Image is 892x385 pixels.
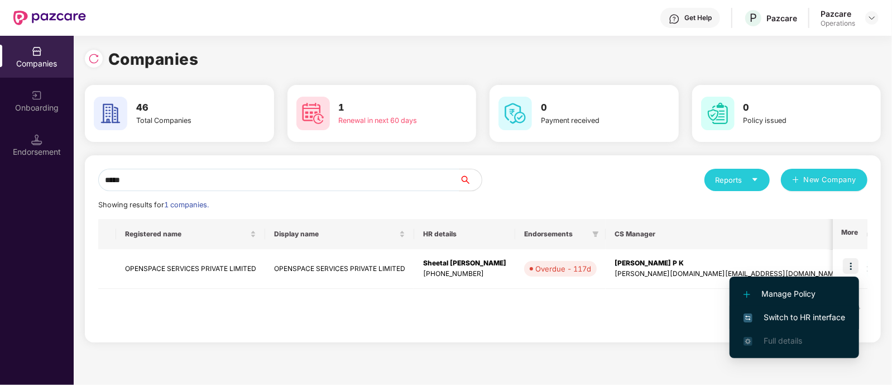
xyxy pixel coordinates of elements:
span: Manage Policy [744,288,845,300]
button: search [459,169,482,191]
th: Display name [265,219,414,249]
span: Full details [764,336,802,345]
span: Endorsements [524,230,588,239]
div: Reports [716,174,759,186]
div: Pazcare [821,8,855,19]
div: Sheetal [PERSON_NAME] [423,258,506,269]
img: svg+xml;base64,PHN2ZyB4bWxucz0iaHR0cDovL3d3dy53My5vcmcvMjAwMC9zdmciIHdpZHRoPSI2MCIgaGVpZ2h0PSI2MC... [296,97,330,130]
span: search [459,175,482,184]
h1: Companies [108,47,199,72]
h3: 0 [744,101,840,115]
div: Get Help [684,13,712,22]
img: svg+xml;base64,PHN2ZyB3aWR0aD0iMjAiIGhlaWdodD0iMjAiIHZpZXdCb3g9IjAgMCAyMCAyMCIgZmlsbD0ibm9uZSIgeG... [31,90,42,101]
span: filter [592,231,599,237]
th: HR details [414,219,515,249]
div: Renewal in next 60 days [339,115,435,126]
div: [PERSON_NAME] P K [615,258,841,269]
img: svg+xml;base64,PHN2ZyB4bWxucz0iaHR0cDovL3d3dy53My5vcmcvMjAwMC9zdmciIHdpZHRoPSIxMi4yMDEiIGhlaWdodD... [744,291,750,298]
img: svg+xml;base64,PHN2ZyBpZD0iRHJvcGRvd24tMzJ4MzIiIHhtbG5zPSJodHRwOi8vd3d3LnczLm9yZy8yMDAwL3N2ZyIgd2... [867,13,876,22]
span: plus [792,176,799,185]
img: New Pazcare Logo [13,11,86,25]
th: More [833,219,867,249]
img: svg+xml;base64,PHN2ZyBpZD0iUmVsb2FkLTMyeDMyIiB4bWxucz0iaHR0cDovL3d3dy53My5vcmcvMjAwMC9zdmciIHdpZH... [88,53,99,64]
h3: 1 [339,101,435,115]
h3: 0 [541,101,637,115]
h3: 46 [136,101,232,115]
span: Showing results for [98,201,209,209]
th: Registered name [116,219,265,249]
span: caret-down [751,176,759,183]
img: svg+xml;base64,PHN2ZyB4bWxucz0iaHR0cDovL3d3dy53My5vcmcvMjAwMC9zdmciIHdpZHRoPSIxNiIgaGVpZ2h0PSIxNi... [744,313,752,322]
span: 1 companies. [164,201,209,209]
img: svg+xml;base64,PHN2ZyB4bWxucz0iaHR0cDovL3d3dy53My5vcmcvMjAwMC9zdmciIHdpZHRoPSI2MCIgaGVpZ2h0PSI2MC... [498,97,532,130]
span: filter [590,227,601,241]
img: icon [843,258,859,274]
div: [PERSON_NAME][DOMAIN_NAME][EMAIL_ADDRESS][DOMAIN_NAME] [615,269,841,279]
img: svg+xml;base64,PHN2ZyB4bWxucz0iaHR0cDovL3d3dy53My5vcmcvMjAwMC9zdmciIHdpZHRoPSI2MCIgaGVpZ2h0PSI2MC... [701,97,735,130]
span: Switch to HR interface [744,311,845,324]
span: Registered name [125,230,248,239]
button: plusNew Company [781,169,867,191]
span: Display name [274,230,397,239]
td: OPENSPACE SERVICES PRIVATE LIMITED [265,249,414,289]
td: OPENSPACE SERVICES PRIVATE LIMITED [116,249,265,289]
img: svg+xml;base64,PHN2ZyBpZD0iQ29tcGFuaWVzIiB4bWxucz0iaHR0cDovL3d3dy53My5vcmcvMjAwMC9zdmciIHdpZHRoPS... [31,46,42,57]
div: Policy issued [744,115,840,126]
span: P [750,11,757,25]
div: Total Companies [136,115,232,126]
div: Overdue - 117d [535,263,591,274]
div: [PHONE_NUMBER] [423,269,506,279]
img: svg+xml;base64,PHN2ZyB3aWR0aD0iMTQuNSIgaGVpZ2h0PSIxNC41IiB2aWV3Qm94PSIwIDAgMTYgMTYiIGZpbGw9Im5vbm... [31,134,42,145]
img: svg+xml;base64,PHN2ZyB4bWxucz0iaHR0cDovL3d3dy53My5vcmcvMjAwMC9zdmciIHdpZHRoPSIxNi4zNjMiIGhlaWdodD... [744,337,752,346]
span: New Company [804,174,857,186]
span: CS Manager [615,230,832,239]
div: Operations [821,19,855,28]
div: Pazcare [766,13,797,23]
img: svg+xml;base64,PHN2ZyBpZD0iSGVscC0zMngzMiIgeG1sbnM9Imh0dHA6Ly93d3cudzMub3JnLzIwMDAvc3ZnIiB3aWR0aD... [669,13,680,25]
div: Payment received [541,115,637,126]
img: svg+xml;base64,PHN2ZyB4bWxucz0iaHR0cDovL3d3dy53My5vcmcvMjAwMC9zdmciIHdpZHRoPSI2MCIgaGVpZ2h0PSI2MC... [94,97,127,130]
